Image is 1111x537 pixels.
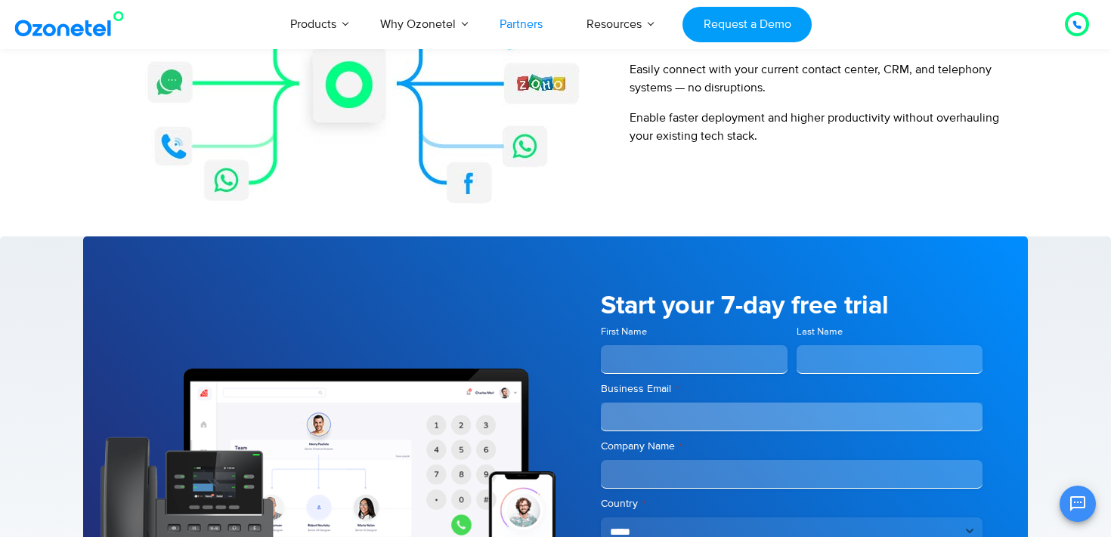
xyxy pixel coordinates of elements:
span: Easily connect with your current contact center, CRM, and telephony systems — no disruptions. [630,62,992,95]
button: Open chat [1060,486,1096,522]
label: Last Name [797,325,983,339]
p: Enable faster deployment and higher productivity without overhauling your existing tech stack. [630,109,1011,145]
a: Request a Demo [682,7,812,42]
label: First Name [601,325,788,339]
label: Company Name [601,439,983,454]
label: Business Email [601,381,983,397]
label: Country [601,496,983,511]
h5: Start your 7-day free trial [601,293,983,319]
